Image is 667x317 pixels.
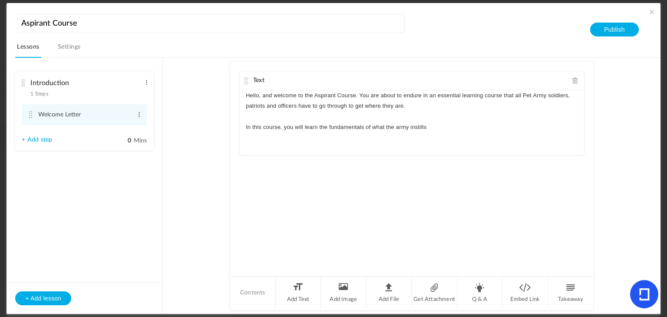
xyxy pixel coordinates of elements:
[230,277,276,309] li: Contents
[412,277,457,309] li: Get Attachment
[548,277,593,309] li: Takeaway
[110,137,132,145] input: Mins
[502,277,548,309] li: Embed Link
[457,277,503,309] li: Q & A
[367,277,412,309] li: Add File
[134,138,147,144] span: Mins
[246,122,578,132] p: In this course, you will learn the fundamentals of what the army instills
[15,291,71,305] button: + Add lesson
[15,41,41,58] a: Lessons
[22,136,52,144] a: + Add step
[276,277,321,309] li: Add Text
[590,23,638,36] button: Publish
[246,90,578,111] p: Hello, and welcome to the Aspirant Course. You are about to endure in an essential learning cours...
[253,77,264,83] span: Text
[30,91,48,96] span: 1 Steps
[321,277,367,309] li: Add Image
[56,41,83,58] a: Settings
